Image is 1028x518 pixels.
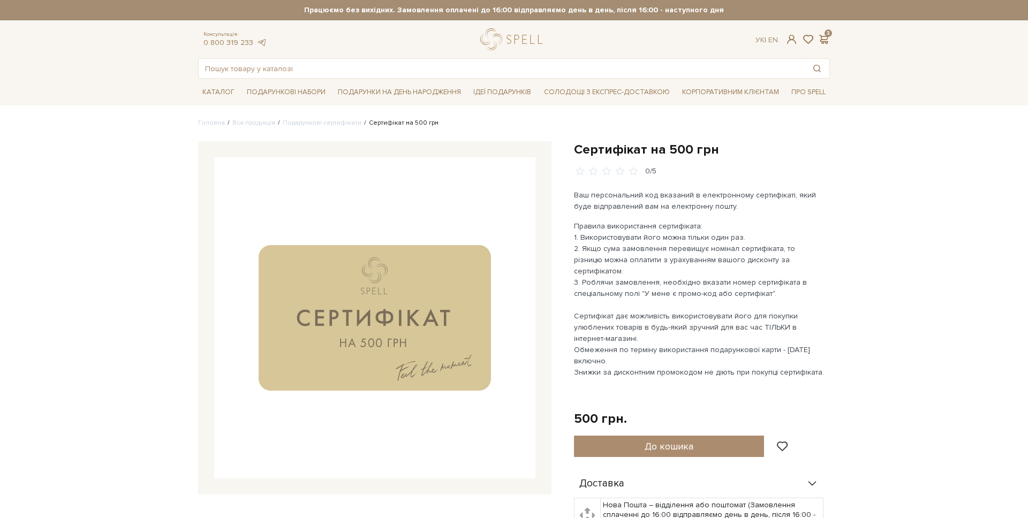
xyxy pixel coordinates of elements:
[283,119,361,127] a: Подарункові сертифікати
[469,84,535,101] a: Ідеї подарунків
[232,119,275,127] a: Вся продукція
[203,31,267,38] span: Консультація:
[574,141,830,158] h1: Сертифікат на 500 грн
[645,166,656,177] div: 0/5
[765,35,766,44] span: |
[678,84,783,101] a: Корпоративним клієнтам
[199,59,805,78] input: Пошук товару у каталозі
[574,220,825,378] p: Правила використання сертифіката: 1. Використовувати його можна тільки один раз. 2. Якщо сума зам...
[755,35,778,45] div: Ук
[334,84,465,101] a: Подарунки на День народження
[203,38,253,47] a: 0 800 319 233
[574,410,627,427] div: 500 грн.
[198,84,239,101] a: Каталог
[645,440,693,452] span: До кошика
[574,436,764,457] button: До кошика
[768,35,778,44] a: En
[787,84,830,101] a: Про Spell
[243,84,330,101] a: Подарункові набори
[198,5,830,15] strong: Працюємо без вихідних. Замовлення оплачені до 16:00 відправляємо день в день, після 16:00 - насту...
[805,59,829,78] button: Пошук товару у каталозі
[214,157,535,478] img: Сертифікат на 500 грн
[480,28,547,50] a: logo
[540,83,674,101] a: Солодощі з експрес-доставкою
[579,479,624,489] span: Доставка
[198,119,225,127] a: Головна
[256,38,267,47] a: telegram
[361,118,439,128] li: Сертифікат на 500 грн
[574,189,825,212] p: Ваш персональний код вказаний в електронному сертифікаті, який буде відправлений вам на електронн...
